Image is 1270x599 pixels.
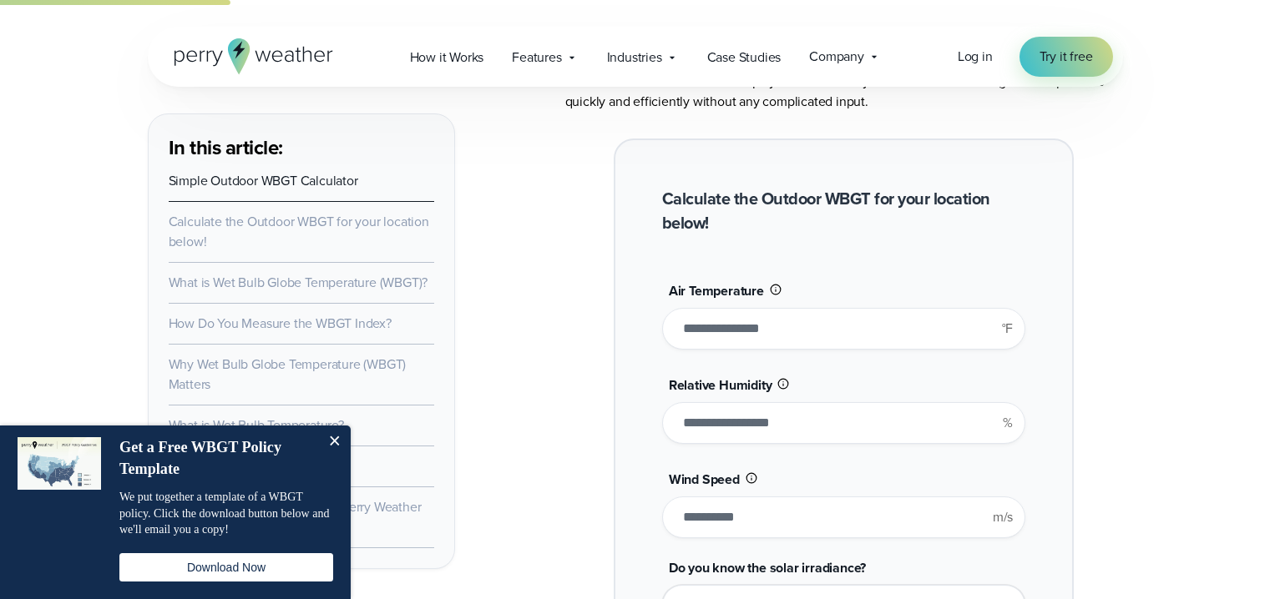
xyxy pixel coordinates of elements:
[410,48,484,68] span: How it Works
[169,212,429,251] a: Calculate the Outdoor WBGT for your location below!
[958,47,993,66] span: Log in
[1020,37,1113,77] a: Try it free
[119,553,333,581] button: Download Now
[669,558,866,577] span: Do you know the solar irradiance?
[669,470,740,489] span: Wind Speed
[317,425,351,459] button: Close
[169,134,434,161] h3: In this article:
[1040,47,1093,67] span: Try it free
[18,437,101,490] img: dialog featured image
[607,48,662,68] span: Industries
[809,47,864,67] span: Company
[396,40,498,74] a: How it Works
[169,355,407,394] a: Why Wet Bulb Globe Temperature (WBGT) Matters
[512,48,561,68] span: Features
[693,40,796,74] a: Case Studies
[669,281,764,300] span: Air Temperature
[707,48,782,68] span: Case Studies
[169,273,428,292] a: What is Wet Bulb Globe Temperature (WBGT)?
[119,489,333,538] p: We put together a template of a WBGT policy. Click the download button below and we'll email you ...
[169,314,392,333] a: How Do You Measure the WBGT Index?
[565,72,1123,112] p: Our outdoor WBGT calculator helps you automatically measure the wet bulb globe temperature quickl...
[669,375,772,395] span: Relative Humidity
[958,47,993,67] a: Log in
[169,415,344,435] a: What is Wet Bulb Temperature?
[662,187,1025,235] h2: Calculate the Outdoor WBGT for your location below!
[119,437,316,480] h4: Get a Free WBGT Policy Template
[169,171,358,190] a: Simple Outdoor WBGT Calculator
